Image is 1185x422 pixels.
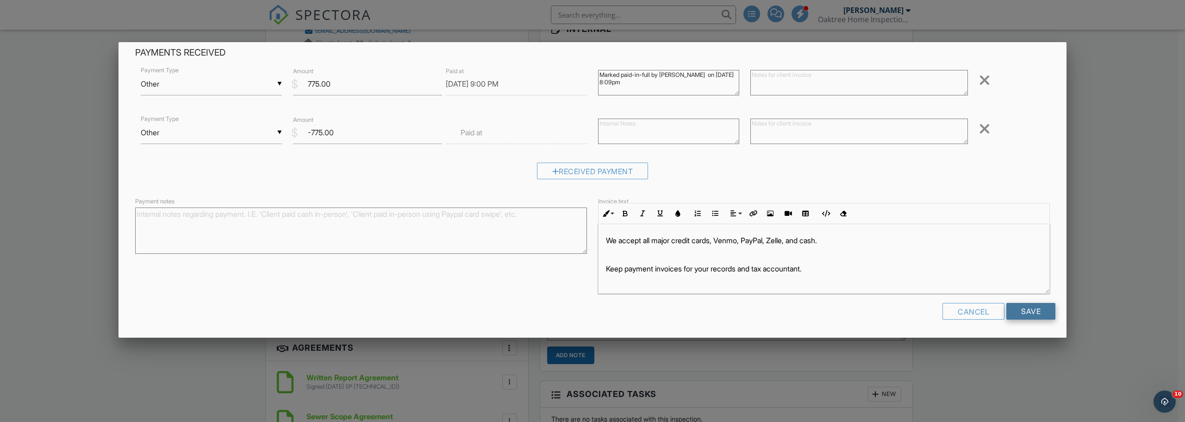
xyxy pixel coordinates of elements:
[726,205,744,222] button: Align
[537,169,649,178] a: Received Payment
[817,205,834,222] button: Code View
[634,205,651,222] button: Italic (Ctrl+I)
[606,264,1042,274] p: Keep payment invoices for your records and tax accountant.
[761,205,779,222] button: Insert Image (Ctrl+P)
[779,205,797,222] button: Insert Video
[616,205,634,222] button: Bold (Ctrl+B)
[797,205,814,222] button: Insert Table
[461,127,482,138] label: Paid at
[669,205,686,222] button: Colors
[537,163,649,179] div: Received Payment
[606,235,1042,246] p: We accept all major credit cards, Venmo, PayPal, Zelle, and cash.
[834,205,852,222] button: Clear Formatting
[141,66,179,75] label: Payment Type
[1006,303,1055,320] input: Save
[293,116,313,124] label: Amount
[135,197,175,206] label: Payment notes
[598,197,629,206] label: Invoice text
[598,70,739,95] textarea: Marked paid-in-full by [PERSON_NAME] on [DATE] 8:09pm
[135,47,1050,59] h4: Payments Received
[1173,391,1183,398] span: 10
[291,125,298,141] div: $
[744,205,761,222] button: Insert Link (Ctrl+K)
[141,115,179,123] label: Payment Type
[293,67,313,76] label: Amount
[706,205,724,222] button: Unordered List
[606,292,1042,302] p: Thank you so much for using Oaktree Inspections! Please reach out with any questions you may have.
[599,205,616,222] button: Inline Style
[291,76,298,92] div: $
[1154,391,1176,413] iframe: Intercom live chat
[446,67,464,76] label: Paid at
[942,303,1004,320] div: Cancel
[651,205,669,222] button: Underline (Ctrl+U)
[689,205,706,222] button: Ordered List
